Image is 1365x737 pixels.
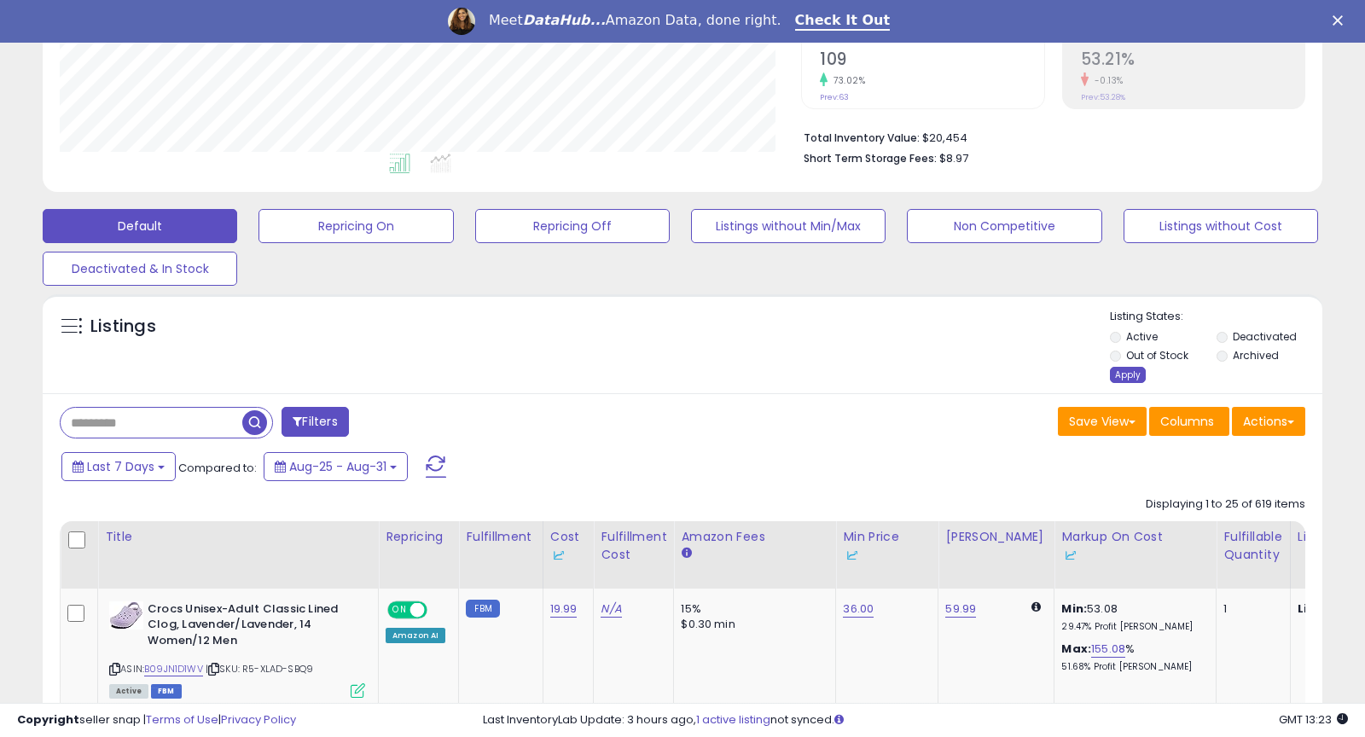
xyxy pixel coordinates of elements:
[939,150,968,166] span: $8.97
[1081,35,1304,44] span: ROI
[804,131,920,145] b: Total Inventory Value:
[1061,601,1087,617] b: Min:
[804,151,937,165] b: Short Term Storage Fees:
[907,209,1101,243] button: Non Competitive
[696,711,770,728] a: 1 active listing
[1110,309,1322,325] p: Listing States:
[466,528,535,546] div: Fulfillment
[282,407,348,437] button: Filters
[148,601,355,653] b: Crocs Unisex-Adult Classic Lined Clog, Lavender/Lavender, 14 Women/12 Men
[1089,74,1124,87] small: -0.13%
[483,712,1348,728] div: Last InventoryLab Update: 3 hours ago, not synced.
[1061,601,1203,633] div: 53.08
[820,92,849,102] small: Prev: 63
[289,458,386,475] span: Aug-25 - Aug-31
[843,547,860,564] img: InventoryLab Logo
[1091,641,1125,658] a: 155.08
[1223,601,1276,617] div: 1
[109,601,143,630] img: 31YgTFlJTzL._SL40_.jpg
[1061,661,1203,673] p: 51.68% Profit [PERSON_NAME]
[1160,413,1214,430] span: Columns
[820,35,1043,44] span: Ordered Items
[1126,329,1158,344] label: Active
[386,528,451,546] div: Repricing
[601,601,621,618] a: N/A
[601,528,666,564] div: Fulfillment Cost
[466,600,499,618] small: FBM
[43,209,237,243] button: Default
[945,528,1047,546] div: [PERSON_NAME]
[221,711,296,728] a: Privacy Policy
[146,711,218,728] a: Terms of Use
[681,528,828,546] div: Amazon Fees
[681,546,691,561] small: Amazon Fees.
[489,12,781,29] div: Meet Amazon Data, done right.
[804,126,1292,147] li: $20,454
[550,528,587,564] div: Cost
[17,712,296,728] div: seller snap | |
[945,601,976,618] a: 59.99
[90,315,156,339] h5: Listings
[109,684,148,699] span: All listings currently available for purchase on Amazon
[258,209,453,243] button: Repricing On
[105,528,371,546] div: Title
[843,601,874,618] a: 36.00
[61,452,176,481] button: Last 7 Days
[206,662,313,676] span: | SKU: R5-XLAD-SBQ9
[1061,641,1091,657] b: Max:
[475,209,670,243] button: Repricing Off
[1110,367,1146,383] div: Apply
[550,546,587,564] div: Some or all of the values in this column are provided from Inventory Lab.
[1149,407,1229,436] button: Columns
[425,602,452,617] span: OFF
[1061,546,1209,564] div: Some or all of the values in this column are provided from Inventory Lab.
[1081,92,1125,102] small: Prev: 53.28%
[264,452,408,481] button: Aug-25 - Aug-31
[820,49,1043,73] h2: 109
[1058,407,1147,436] button: Save View
[1061,641,1203,673] div: %
[843,546,931,564] div: Some or all of the values in this column are provided from Inventory Lab.
[795,12,891,31] a: Check It Out
[681,617,822,632] div: $0.30 min
[43,252,237,286] button: Deactivated & In Stock
[1061,528,1209,564] div: Markup on Cost
[151,684,182,699] span: FBM
[1333,15,1350,26] div: Close
[1146,496,1305,513] div: Displaying 1 to 25 of 619 items
[389,602,410,617] span: ON
[828,74,865,87] small: 73.02%
[87,458,154,475] span: Last 7 Days
[1233,329,1297,344] label: Deactivated
[681,601,822,617] div: 15%
[1233,348,1279,363] label: Archived
[843,528,931,564] div: Min Price
[691,209,886,243] button: Listings without Min/Max
[1061,547,1078,564] img: InventoryLab Logo
[1126,348,1188,363] label: Out of Stock
[1081,49,1304,73] h2: 53.21%
[178,460,257,476] span: Compared to:
[17,711,79,728] strong: Copyright
[1124,209,1318,243] button: Listings without Cost
[550,547,567,564] img: InventoryLab Logo
[1232,407,1305,436] button: Actions
[1279,711,1348,728] span: 2025-09-8 13:23 GMT
[1223,528,1282,564] div: Fulfillable Quantity
[523,12,606,28] i: DataHub...
[144,662,203,676] a: B09JN1D1WV
[1061,621,1203,633] p: 29.47% Profit [PERSON_NAME]
[386,628,445,643] div: Amazon AI
[550,601,578,618] a: 19.99
[448,8,475,35] img: Profile image for Georgie
[1054,521,1217,589] th: The percentage added to the cost of goods (COGS) that forms the calculator for Min & Max prices.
